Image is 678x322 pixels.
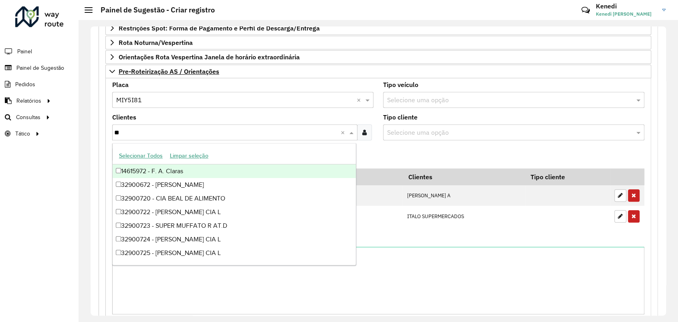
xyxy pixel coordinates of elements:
[403,168,525,185] th: Clientes
[113,260,356,273] div: 32900726 - ATACADAO SA
[105,65,651,78] a: Pre-Roteirização AS / Orientações
[525,168,610,185] th: Tipo cliente
[105,50,651,64] a: Orientações Rota Vespertina Janela de horário extraordinária
[93,6,215,14] h2: Painel de Sugestão - Criar registro
[403,185,525,206] td: [PERSON_NAME] A
[119,39,193,46] span: Rota Noturna/Vespertina
[166,150,212,162] button: Limpar seleção
[113,178,356,192] div: 32900672 - [PERSON_NAME]
[112,143,356,265] ng-dropdown-panel: Options list
[113,164,356,178] div: 14615972 - F. A. Claras
[113,205,356,219] div: 32900722 - [PERSON_NAME] CIA L
[119,54,300,60] span: Orientações Rota Vespertina Janela de horário extraordinária
[596,10,656,18] span: Kenedi [PERSON_NAME]
[105,36,651,49] a: Rota Noturna/Vespertina
[119,68,219,75] span: Pre-Roteirização AS / Orientações
[16,97,41,105] span: Relatórios
[113,192,356,205] div: 32900720 - CIA BEAL DE ALIMENTO
[15,80,35,89] span: Pedidos
[112,112,136,122] label: Clientes
[112,80,129,89] label: Placa
[577,2,594,19] a: Contato Rápido
[357,95,363,105] span: Clear all
[341,128,347,137] span: Clear all
[115,150,166,162] button: Selecionar Todos
[113,219,356,233] div: 32900723 - SUPER MUFFATO R AT.D
[16,113,40,122] span: Consultas
[119,25,320,31] span: Restrições Spot: Forma de Pagamento e Perfil de Descarga/Entrega
[113,246,356,260] div: 32900725 - [PERSON_NAME] CIA L
[113,233,356,246] div: 32900724 - [PERSON_NAME] CIA L
[596,2,656,10] h3: Kenedi
[16,64,64,72] span: Painel de Sugestão
[383,112,418,122] label: Tipo cliente
[15,130,30,138] span: Tático
[403,206,525,227] td: ITALO SUPERMERCADOS
[17,47,32,56] span: Painel
[105,21,651,35] a: Restrições Spot: Forma de Pagamento e Perfil de Descarga/Entrega
[383,80,418,89] label: Tipo veículo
